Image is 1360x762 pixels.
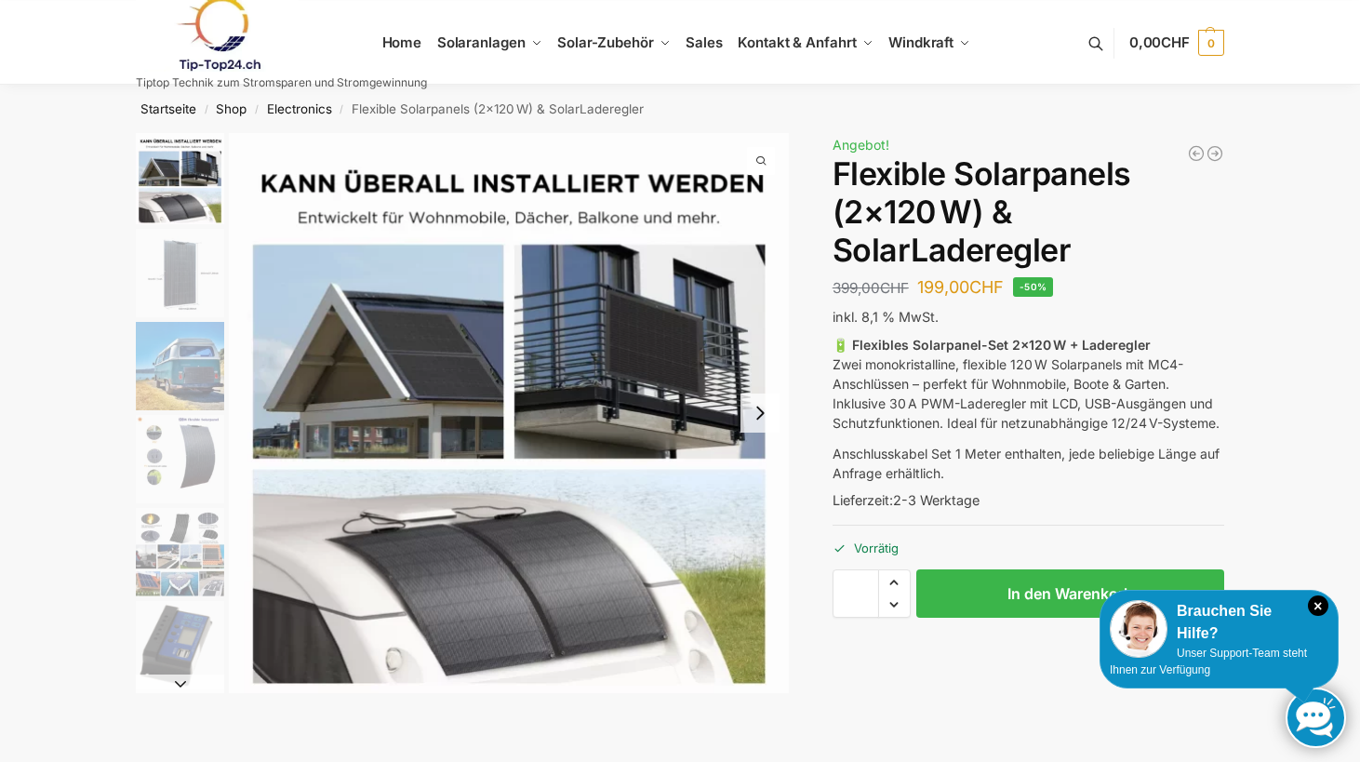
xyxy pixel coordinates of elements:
nav: Breadcrumb [103,85,1258,133]
span: -50% [1013,277,1054,297]
p: Tiptop Technik zum Stromsparen und Stromgewinnung [136,77,427,88]
span: Solar-Zubehör [557,33,654,51]
a: Balkonkraftwerk 890/600 Watt bificial Glas/Glas [1187,144,1206,163]
span: Sales [686,33,723,51]
span: Angebot! [833,137,889,153]
img: Flexibel unendlich viele Einsatzmöglichkeiten [136,322,224,410]
a: Flexible Solar Module für Wohnmobile Camping Balkons l960 9 [229,133,789,693]
li: 6 / 9 [131,598,224,691]
span: Windkraft [888,33,953,51]
span: inkl. 8,1 % MwSt. [833,309,939,325]
i: Schließen [1308,595,1328,616]
a: Electronics [267,101,332,116]
span: / [196,102,216,117]
p: Anschlusskabel Set 1 Meter enthalten, jede beliebige Länge auf Anfrage erhältlich. [833,444,1224,483]
a: Shop [216,101,247,116]
span: / [247,102,266,117]
span: Kontakt & Anfahrt [738,33,856,51]
h1: Flexible Solarpanels (2×120 W) & SolarLaderegler [833,155,1224,269]
p: Vorrätig [833,525,1224,557]
a: 0,00CHF 0 [1129,15,1224,71]
a: Startseite [140,101,196,116]
a: Kontakt & Anfahrt [730,1,881,85]
a: Solar-Zubehör [550,1,678,85]
button: Next slide [740,394,780,433]
img: s-l1600 (4) [136,415,224,503]
li: 4 / 9 [131,412,224,505]
span: / [332,102,352,117]
span: Reduce quantity [879,593,910,617]
img: Laderegeler [136,601,224,689]
iframe: Sicherer Rahmen für schnelle Bezahlvorgänge [829,629,1228,737]
img: Customer service [1110,600,1167,658]
span: Unser Support-Team steht Ihnen zur Verfügung [1110,647,1307,676]
div: Brauchen Sie Hilfe? [1110,600,1328,645]
li: 1 / 9 [229,133,789,693]
span: Increase quantity [879,570,910,595]
span: 0,00 [1129,33,1190,51]
button: Next slide [136,675,224,693]
p: Zwei monokristalline, flexible 120 W Solarpanels mit MC4-Anschlüssen – perfekt für Wohnmobile, Bo... [833,335,1224,433]
span: Solaranlagen [437,33,526,51]
li: 5 / 9 [131,505,224,598]
span: 2-3 Werktage [893,492,980,508]
img: Flexibel in allen Bereichen [136,508,224,596]
a: Balkonkraftwerk 1780 Watt mit 4 KWh Zendure Batteriespeicher Notstrom fähig [1206,144,1224,163]
a: Sales [678,1,730,85]
li: 2 / 9 [131,226,224,319]
span: Lieferzeit: [833,492,980,508]
span: CHF [969,277,1004,297]
bdi: 399,00 [833,279,909,297]
bdi: 199,00 [917,277,1004,297]
input: Produktmenge [833,569,879,618]
img: Flexibles Solarmodul 120 watt [136,229,224,317]
button: In den Warenkorb [916,569,1224,618]
span: CHF [880,279,909,297]
strong: 🔋 Flexibles Solarpanel-Set 2×120 W + Laderegler [833,337,1151,353]
span: CHF [1161,33,1190,51]
li: 3 / 9 [131,319,224,412]
img: Flexible Solar Module [136,133,224,224]
li: 1 / 9 [131,133,224,226]
img: Flexible Solar Module [229,133,789,693]
a: Solaranlagen [429,1,549,85]
span: 0 [1198,30,1224,56]
a: Windkraft [881,1,979,85]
